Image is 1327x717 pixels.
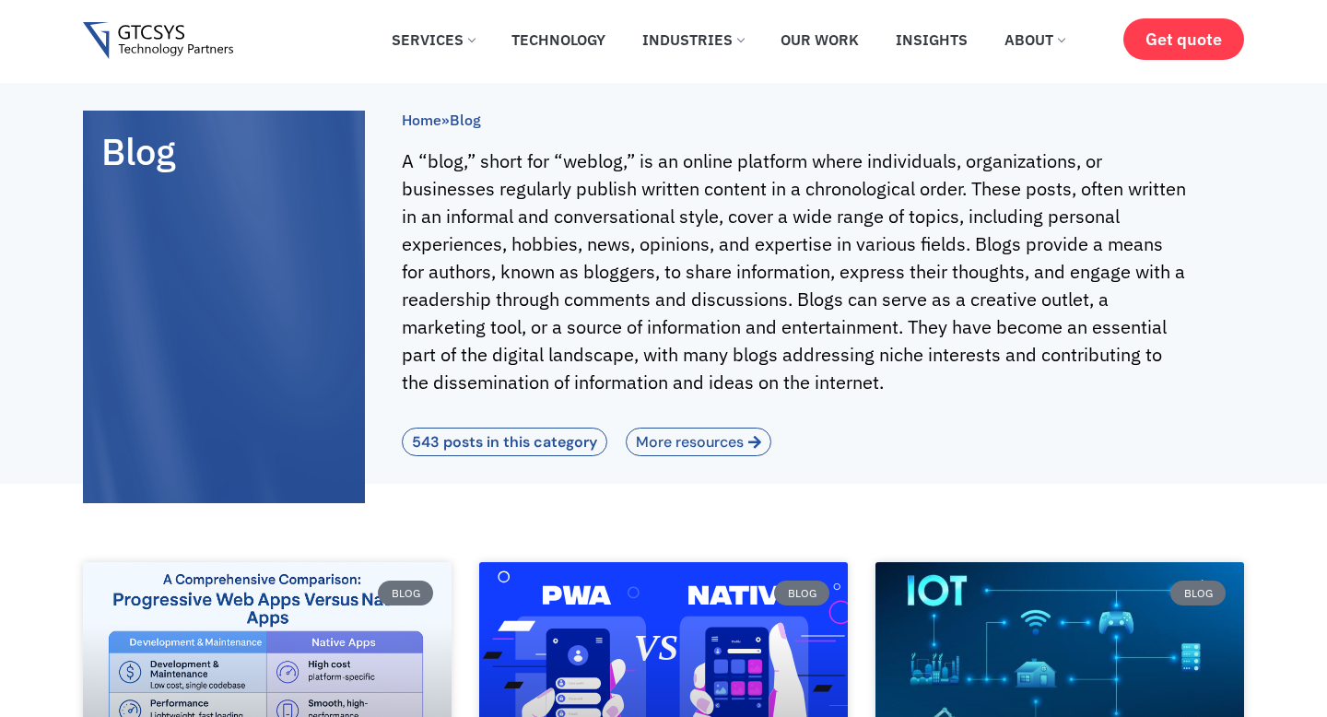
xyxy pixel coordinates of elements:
[636,433,744,452] span: More resources
[101,129,346,173] h1: Blog
[450,111,481,129] span: Blog
[498,19,619,60] a: Technology
[1170,581,1226,605] div: Blog
[402,147,1189,396] p: A “blog,” short for “weblog,” is an online platform where individuals, organizations, or business...
[1145,29,1222,49] span: Get quote
[402,428,607,456] a: 543 posts in this category
[412,433,597,452] span: 543 posts in this category
[378,581,433,605] div: Blog
[1123,18,1244,60] a: Get quote
[628,19,757,60] a: Industries
[83,22,233,60] img: Gtcsys logo
[767,19,873,60] a: Our Work
[402,111,481,129] span: »
[774,581,829,605] div: Blog
[626,428,771,456] a: More resources
[402,111,441,129] a: Home
[882,19,981,60] a: Insights
[378,19,488,60] a: Services
[991,19,1078,60] a: About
